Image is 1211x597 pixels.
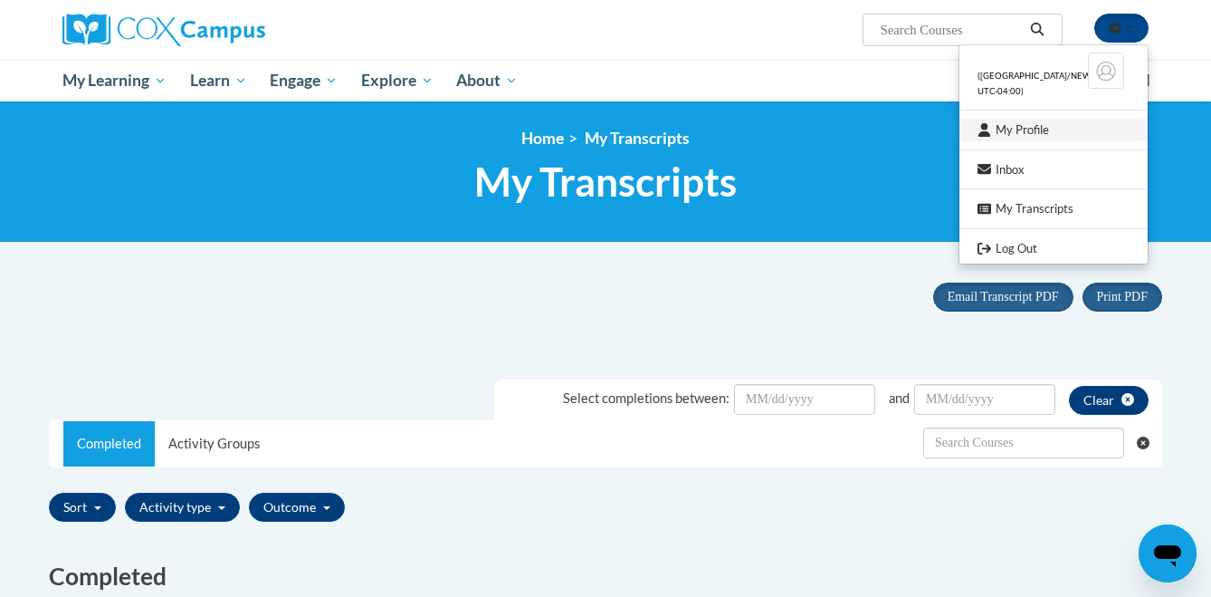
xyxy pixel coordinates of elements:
a: Cox Campus [62,14,406,46]
a: Logout [959,237,1148,260]
a: My Profile [959,119,1148,141]
a: Inbox [959,159,1148,181]
span: Learn [190,70,247,91]
div: Main menu [35,60,1176,101]
a: Home [521,129,564,148]
button: Clear searching [1137,421,1161,465]
button: Print PDF [1082,283,1162,312]
a: My Transcripts [959,197,1148,220]
img: Cox Campus [62,14,265,46]
button: Account Settings [1094,14,1149,43]
span: My Learning [62,70,167,91]
a: Learn [178,60,259,101]
a: Engage [258,60,349,101]
span: Engage [270,70,338,91]
input: Search Courses [879,19,1024,41]
a: Activity Groups [155,421,273,467]
button: clear [1069,386,1149,415]
span: My Transcripts [474,158,737,206]
span: About [456,70,518,91]
button: Outcome [249,493,345,522]
span: and [889,390,910,406]
a: Completed [63,421,155,467]
span: Explore [361,70,434,91]
span: My Transcripts [585,129,690,148]
a: My Learning [51,60,178,101]
h2: Completed [49,560,1162,593]
span: Select completions between: [563,390,729,406]
button: Activity type [125,493,240,522]
a: Explore [349,60,445,101]
iframe: Button to launch messaging window [1139,525,1197,583]
img: Learner Profile Avatar [1088,53,1124,89]
a: About [445,60,530,101]
input: Search Withdrawn Transcripts [923,428,1124,458]
button: Search [1024,19,1051,41]
span: ([GEOGRAPHIC_DATA]/New_York UTC-04:00) [977,71,1119,96]
input: Date Input [734,384,875,415]
button: Sort [49,493,116,522]
button: Email Transcript PDF [933,283,1073,312]
span: Print PDF [1097,290,1148,303]
input: Date Input [914,384,1055,415]
span: Email Transcript PDF [948,290,1059,303]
